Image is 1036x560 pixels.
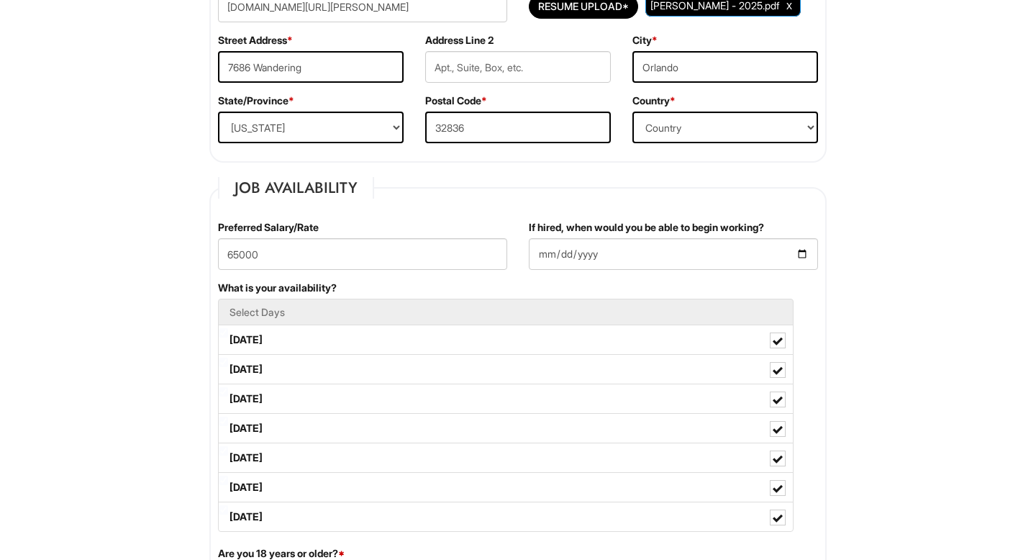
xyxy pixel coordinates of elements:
input: City [632,51,818,83]
label: [DATE] [219,384,793,413]
label: [DATE] [219,414,793,443]
label: City [632,33,658,48]
input: Street Address [218,51,404,83]
label: Street Address [218,33,293,48]
select: Country [632,112,818,143]
input: Postal Code [425,112,611,143]
label: [DATE] [219,473,793,502]
label: [DATE] [219,443,793,472]
label: [DATE] [219,502,793,531]
input: Preferred Salary/Rate [218,238,507,270]
label: Preferred Salary/Rate [218,220,319,235]
label: Address Line 2 [425,33,494,48]
label: What is your availability? [218,281,337,295]
legend: Job Availability [218,177,374,199]
label: Postal Code [425,94,487,108]
label: If hired, when would you be able to begin working? [529,220,764,235]
label: [DATE] [219,325,793,354]
label: [DATE] [219,355,793,384]
select: State/Province [218,112,404,143]
h5: Select Days [230,307,782,317]
label: Country [632,94,676,108]
label: State/Province [218,94,294,108]
input: Apt., Suite, Box, etc. [425,51,611,83]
